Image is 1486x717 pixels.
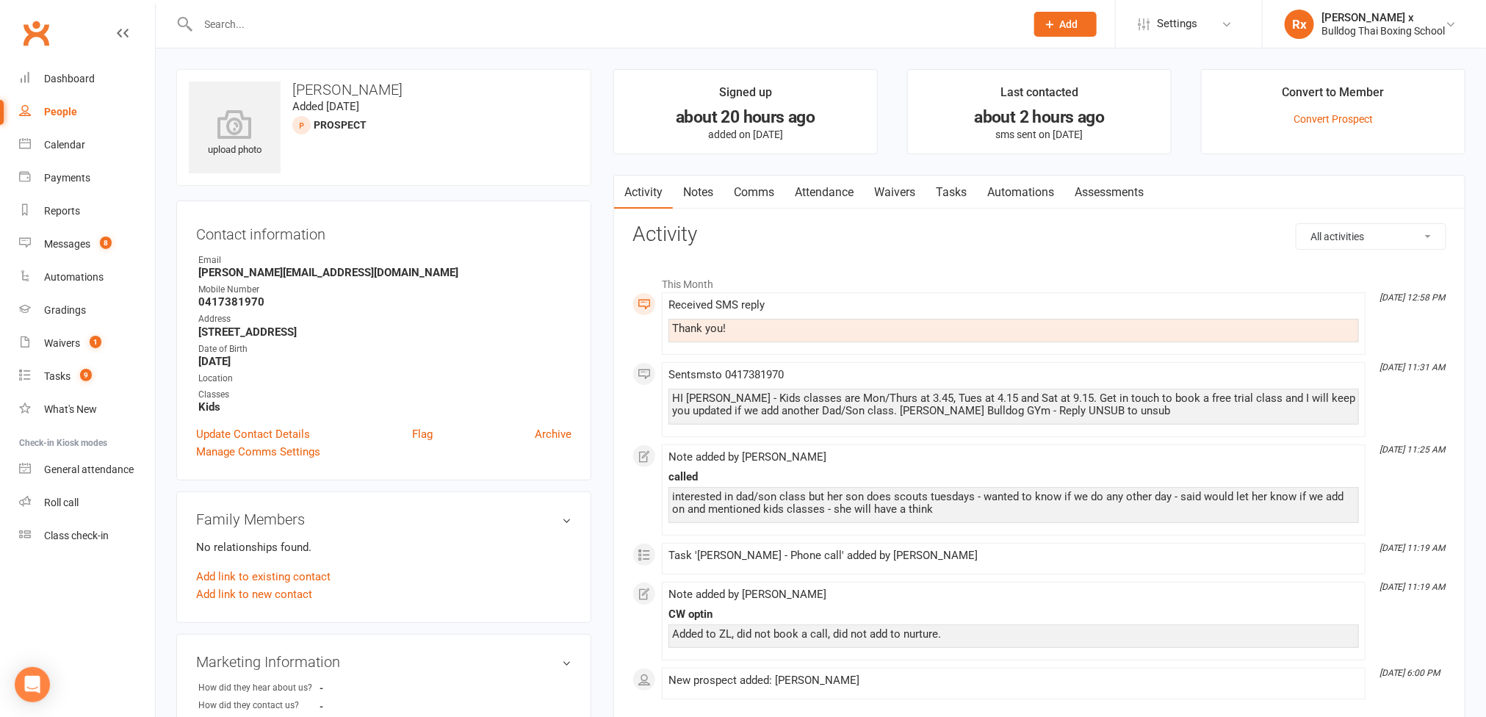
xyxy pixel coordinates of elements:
[668,451,1359,464] div: Note added by [PERSON_NAME]
[44,403,97,415] div: What's New
[1321,24,1445,37] div: Bulldog Thai Boxing School
[198,295,571,309] strong: 0417381970
[977,176,1064,209] a: Automations
[194,14,1016,35] input: Search...
[198,400,571,414] strong: Kids
[921,129,1158,140] p: sms sent on [DATE]
[19,327,155,360] a: Waivers 1
[614,176,673,209] a: Activity
[1294,113,1373,125] a: Convert Prospect
[198,699,320,713] div: How did they contact us?
[19,228,155,261] a: Messages 8
[189,109,281,158] div: upload photo
[1379,543,1446,553] i: [DATE] 11:19 AM
[668,550,1359,562] div: Task '[PERSON_NAME] - Phone call' added by [PERSON_NAME]
[198,388,571,402] div: Classes
[864,176,926,209] a: Waivers
[44,139,85,151] div: Calendar
[1285,10,1314,39] div: Rx
[672,392,1355,417] div: HI [PERSON_NAME] - Kids classes are Mon/Thurs at 3.45, Tues at 4.15 and Sat at 9.15. Get in touch...
[19,261,155,294] a: Automations
[189,82,579,98] h3: [PERSON_NAME]
[198,283,571,297] div: Mobile Number
[668,471,1359,483] div: called
[535,425,571,443] a: Archive
[19,453,155,486] a: General attendance kiosk mode
[44,205,80,217] div: Reports
[196,586,312,603] a: Add link to new contact
[196,568,331,586] a: Add link to existing contact
[1379,362,1446,372] i: [DATE] 11:31 AM
[19,96,155,129] a: People
[668,368,784,381] span: Sent sms to 0417381970
[1379,444,1446,455] i: [DATE] 11:25 AM
[724,176,785,209] a: Comms
[80,369,92,381] span: 9
[44,370,71,382] div: Tasks
[1064,176,1154,209] a: Assessments
[1379,292,1446,303] i: [DATE] 12:58 PM
[1283,83,1385,109] div: Convert to Member
[19,360,155,393] a: Tasks 9
[198,253,571,267] div: Email
[668,674,1359,687] div: New prospect added: [PERSON_NAME]
[198,266,571,279] strong: [PERSON_NAME][EMAIL_ADDRESS][DOMAIN_NAME]
[19,162,155,195] a: Payments
[1000,83,1078,109] div: Last contacted
[1379,582,1446,592] i: [DATE] 11:19 AM
[627,129,864,140] p: added on [DATE]
[668,608,1359,621] div: CW optin
[19,393,155,426] a: What's New
[1060,18,1078,30] span: Add
[673,176,724,209] a: Notes
[196,443,320,461] a: Manage Comms Settings
[198,372,571,386] div: Location
[672,628,1355,641] div: Added to ZL, did not book a call, did not add to nurture.
[668,588,1359,601] div: Note added by [PERSON_NAME]
[196,220,571,242] h3: Contact information
[44,238,90,250] div: Messages
[100,237,112,249] span: 8
[719,83,772,109] div: Signed up
[196,654,571,670] h3: Marketing Information
[320,682,404,693] strong: -
[672,323,1355,335] div: Thank you!
[196,538,571,556] p: No relationships found.
[44,304,86,316] div: Gradings
[198,355,571,368] strong: [DATE]
[314,119,367,131] snap: prospect
[198,312,571,326] div: Address
[90,336,101,348] span: 1
[44,464,134,475] div: General attendance
[19,129,155,162] a: Calendar
[19,486,155,519] a: Roll call
[198,681,320,695] div: How did they hear about us?
[1157,7,1197,40] span: Settings
[785,176,864,209] a: Attendance
[19,294,155,327] a: Gradings
[198,342,571,356] div: Date of Birth
[1034,12,1097,37] button: Add
[44,106,77,118] div: People
[15,667,50,702] div: Open Intercom Messenger
[44,530,109,541] div: Class check-in
[19,62,155,96] a: Dashboard
[44,497,79,508] div: Roll call
[632,223,1446,246] h3: Activity
[196,425,310,443] a: Update Contact Details
[921,109,1158,125] div: about 2 hours ago
[1321,11,1445,24] div: [PERSON_NAME] x
[19,195,155,228] a: Reports
[668,299,1359,311] div: Received SMS reply
[292,100,359,113] time: Added [DATE]
[1379,668,1440,678] i: [DATE] 6:00 PM
[632,269,1446,292] li: This Month
[672,491,1355,516] div: interested in dad/son class but her son does scouts tuesdays - wanted to know if we do any other ...
[198,325,571,339] strong: [STREET_ADDRESS]
[320,701,404,712] strong: -
[44,73,95,84] div: Dashboard
[19,519,155,552] a: Class kiosk mode
[412,425,433,443] a: Flag
[44,271,104,283] div: Automations
[196,511,571,527] h3: Family Members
